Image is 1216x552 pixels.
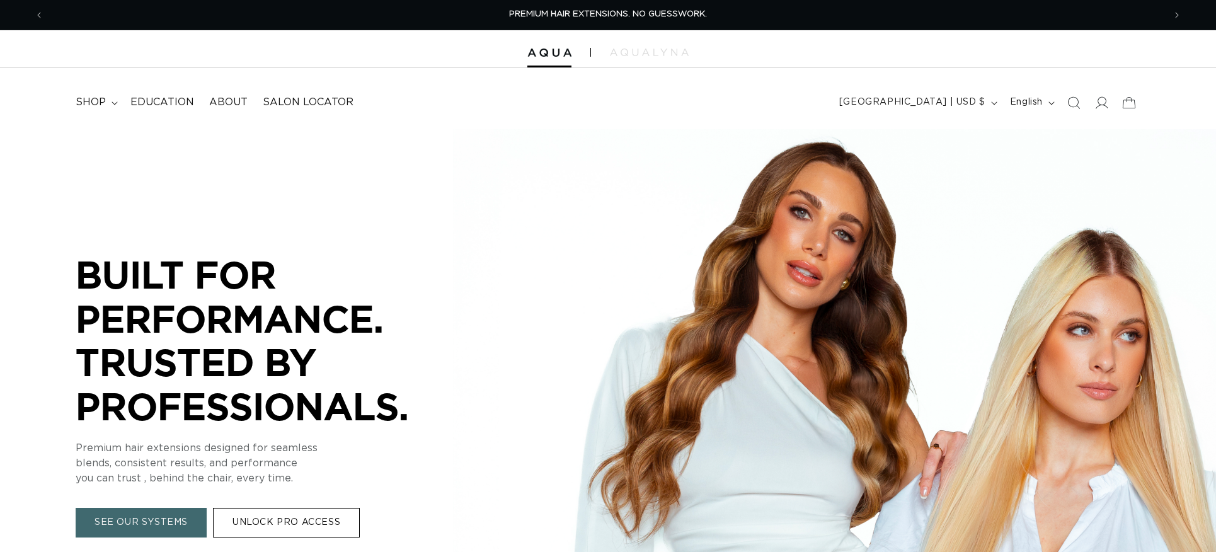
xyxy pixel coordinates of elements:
p: BUILT FOR PERFORMANCE. TRUSTED BY PROFESSIONALS. [76,253,454,428]
a: About [202,88,255,117]
span: Education [130,96,194,109]
summary: Search [1060,89,1087,117]
span: shop [76,96,106,109]
button: Next announcement [1163,3,1191,27]
span: About [209,96,248,109]
button: English [1002,91,1060,115]
span: [GEOGRAPHIC_DATA] | USD $ [839,96,985,109]
button: Previous announcement [25,3,53,27]
span: Salon Locator [263,96,353,109]
span: PREMIUM HAIR EXTENSIONS. NO GUESSWORK. [509,10,707,18]
summary: shop [68,88,123,117]
img: Aqua Hair Extensions [527,49,571,57]
a: SEE OUR SYSTEMS [76,509,207,538]
a: Salon Locator [255,88,361,117]
button: [GEOGRAPHIC_DATA] | USD $ [832,91,1002,115]
img: aqualyna.com [610,49,689,56]
span: English [1010,96,1043,109]
p: you can trust , behind the chair, every time. [76,471,454,486]
a: Education [123,88,202,117]
p: blends, consistent results, and performance [76,456,454,471]
a: UNLOCK PRO ACCESS [213,509,360,538]
p: Premium hair extensions designed for seamless [76,441,454,456]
